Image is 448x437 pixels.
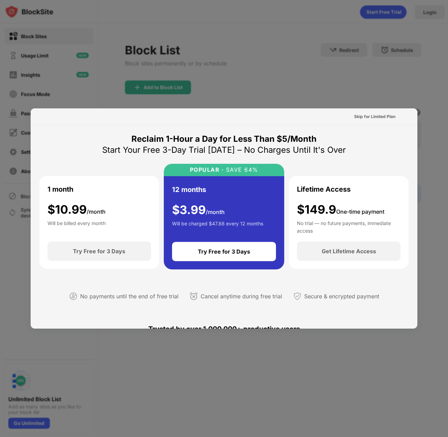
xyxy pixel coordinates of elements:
div: Will be charged $47.88 every 12 months [172,220,263,234]
div: SAVE 64% [224,167,258,173]
img: cancel-anytime [190,292,198,300]
span: /month [206,209,225,215]
div: Skip for Limited Plan [354,113,395,120]
img: secured-payment [293,292,301,300]
div: No payments until the end of free trial [80,291,179,301]
div: Try Free for 3 Days [198,248,250,255]
div: No trial — no future payments, immediate access [297,220,401,233]
span: /month [87,208,106,215]
div: Start Your Free 3-Day Trial [DATE] – No Charges Until It's Over [102,145,346,156]
div: Try Free for 3 Days [73,248,125,255]
div: Will be billed every month [47,220,106,233]
div: Lifetime Access [297,184,351,194]
div: Reclaim 1-Hour a Day for Less Than $5/Month [131,134,317,145]
div: $ 3.99 [172,203,225,217]
div: $ 10.99 [47,203,106,217]
div: 1 month [47,184,73,194]
img: not-paying [69,292,77,300]
div: Cancel anytime during free trial [201,291,282,301]
div: Trusted by over 1,000,000+ productive users [39,312,409,345]
span: One-time payment [336,208,384,215]
div: 12 months [172,184,206,195]
div: $149.9 [297,203,384,217]
div: Get Lifetime Access [322,248,376,255]
div: POPULAR · [190,167,224,173]
div: Secure & encrypted payment [304,291,379,301]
